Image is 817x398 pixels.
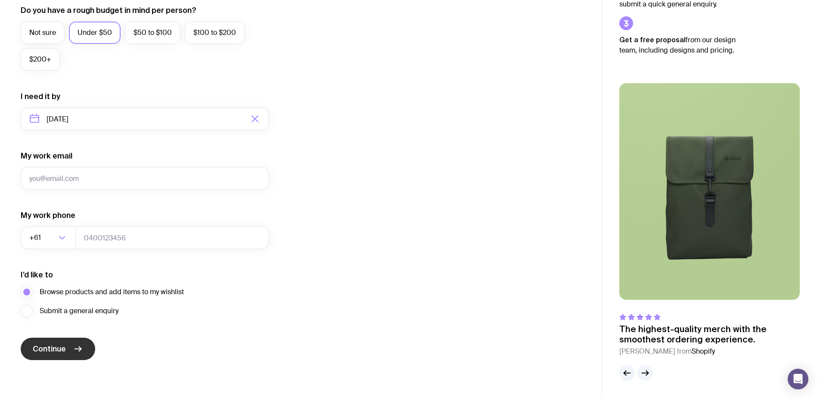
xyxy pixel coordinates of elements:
[619,36,686,44] strong: Get a free proposal
[21,91,60,102] label: I need it by
[619,34,749,56] p: from our design team, including designs and pricing.
[21,5,196,16] label: Do you have a rough budget in mind per person?
[21,338,95,360] button: Continue
[21,22,65,44] label: Not sure
[40,306,118,316] span: Submit a general enquiry
[788,369,808,389] div: Open Intercom Messenger
[185,22,245,44] label: $100 to $200
[619,324,800,345] p: The highest-quality merch with the smoothest ordering experience.
[21,48,60,71] label: $200+
[21,270,53,280] label: I’d like to
[21,151,72,161] label: My work email
[69,22,121,44] label: Under $50
[29,227,43,249] span: +61
[75,227,269,249] input: 0400123456
[21,167,269,190] input: you@email.com
[692,347,715,356] span: Shopify
[40,287,184,297] span: Browse products and add items to my wishlist
[619,346,800,357] cite: [PERSON_NAME] from
[21,108,269,130] input: Select a target date
[43,227,56,249] input: Search for option
[33,344,66,354] span: Continue
[21,210,75,221] label: My work phone
[21,227,76,249] div: Search for option
[125,22,180,44] label: $50 to $100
